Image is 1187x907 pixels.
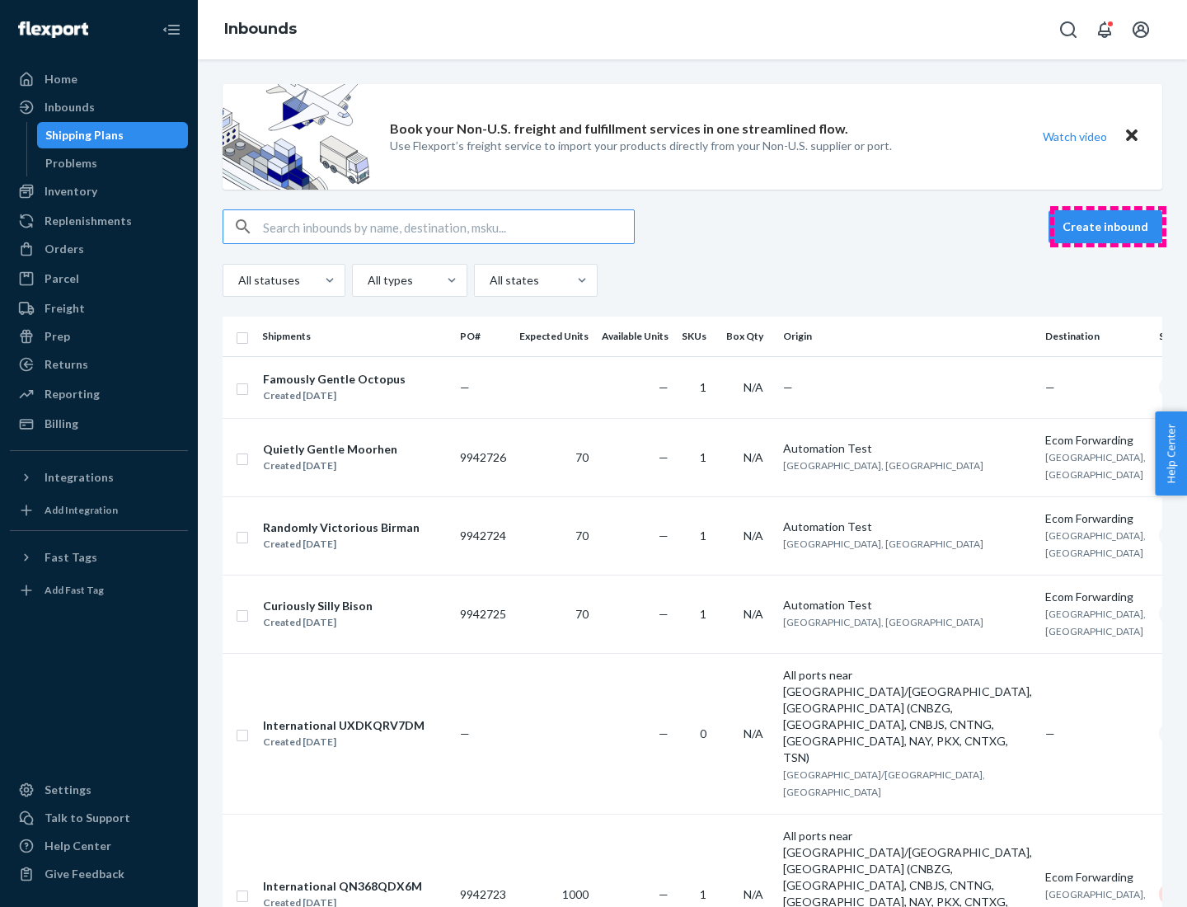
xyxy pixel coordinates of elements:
span: 1000 [562,887,589,901]
a: Returns [10,351,188,378]
a: Orders [10,236,188,262]
div: Parcel [45,270,79,287]
div: Reporting [45,386,100,402]
div: Automation Test [783,597,1032,613]
a: Add Fast Tag [10,577,188,604]
div: Problems [45,155,97,172]
button: Give Feedback [10,861,188,887]
span: 1 [700,607,706,621]
span: 70 [575,450,589,464]
span: N/A [744,450,763,464]
button: Watch video [1032,125,1118,148]
span: N/A [744,529,763,543]
a: Replenishments [10,208,188,234]
th: SKUs [675,317,720,356]
span: N/A [744,380,763,394]
span: 1 [700,380,706,394]
div: Home [45,71,77,87]
span: — [1045,380,1055,394]
button: Close Navigation [155,13,188,46]
span: — [460,380,470,394]
span: N/A [744,726,763,740]
ol: breadcrumbs [211,6,310,54]
a: Add Integration [10,497,188,524]
a: Talk to Support [10,805,188,831]
input: Search inbounds by name, destination, msku... [263,210,634,243]
span: 1 [700,529,706,543]
a: Problems [37,150,189,176]
div: Automation Test [783,519,1032,535]
span: — [460,726,470,740]
span: [GEOGRAPHIC_DATA], [GEOGRAPHIC_DATA] [783,616,983,628]
span: [GEOGRAPHIC_DATA], [GEOGRAPHIC_DATA] [1045,451,1146,481]
button: Fast Tags [10,544,188,571]
td: 9942725 [453,575,513,653]
div: Billing [45,416,78,432]
img: Flexport logo [18,21,88,38]
div: Ecom Forwarding [1045,510,1146,527]
th: Box Qty [720,317,776,356]
a: Help Center [10,833,188,859]
div: Replenishments [45,213,132,229]
div: Help Center [45,838,111,854]
span: — [659,726,669,740]
th: Expected Units [513,317,595,356]
button: Create inbound [1049,210,1162,243]
span: — [659,380,669,394]
th: Shipments [256,317,453,356]
a: Inbounds [10,94,188,120]
button: Open account menu [1124,13,1157,46]
span: — [1045,726,1055,740]
div: Prep [45,328,70,345]
div: Ecom Forwarding [1045,432,1146,449]
div: Ecom Forwarding [1045,589,1146,605]
input: All types [366,272,368,289]
div: Returns [45,356,88,373]
div: Add Fast Tag [45,583,104,597]
div: Shipping Plans [45,127,124,143]
div: International QN368QDX6M [263,878,422,895]
span: 70 [575,529,589,543]
th: Destination [1039,317,1152,356]
div: Inbounds [45,99,95,115]
button: Help Center [1155,411,1187,496]
div: Talk to Support [45,810,130,826]
div: Curiously Silly Bison [263,598,373,614]
a: Parcel [10,266,188,292]
th: PO# [453,317,513,356]
div: Quietly Gentle Moorhen [263,441,397,458]
span: — [659,450,669,464]
p: Book your Non-U.S. freight and fulfillment services in one streamlined flow. [390,120,848,139]
div: Ecom Forwarding [1045,869,1146,886]
p: Use Flexport’s freight service to import your products directly from your Non-U.S. supplier or port. [390,138,892,154]
div: Created [DATE] [263,734,425,750]
a: Settings [10,777,188,803]
a: Inventory [10,178,188,204]
span: 70 [575,607,589,621]
span: N/A [744,887,763,901]
button: Open Search Box [1052,13,1085,46]
div: Created [DATE] [263,458,397,474]
div: Famously Gentle Octopus [263,371,406,388]
td: 9942724 [453,496,513,575]
input: All states [488,272,490,289]
span: [GEOGRAPHIC_DATA], [GEOGRAPHIC_DATA] [1045,529,1146,559]
a: Freight [10,295,188,322]
span: N/A [744,607,763,621]
a: Shipping Plans [37,122,189,148]
a: Prep [10,323,188,350]
span: 1 [700,450,706,464]
div: Settings [45,782,91,798]
div: Randomly Victorious Birman [263,519,420,536]
div: Add Integration [45,503,118,517]
a: Billing [10,411,188,437]
div: Orders [45,241,84,257]
div: Created [DATE] [263,388,406,404]
span: — [783,380,793,394]
div: All ports near [GEOGRAPHIC_DATA]/[GEOGRAPHIC_DATA], [GEOGRAPHIC_DATA] (CNBZG, [GEOGRAPHIC_DATA], ... [783,667,1032,766]
div: Integrations [45,469,114,486]
span: [GEOGRAPHIC_DATA], [GEOGRAPHIC_DATA] [1045,608,1146,637]
button: Close [1121,125,1142,148]
span: 1 [700,887,706,901]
